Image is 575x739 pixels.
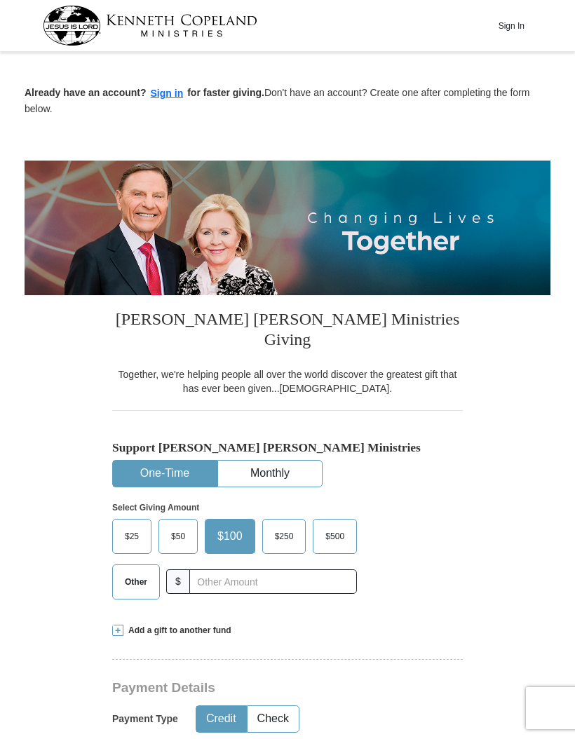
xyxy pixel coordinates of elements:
[112,367,463,395] div: Together, we're helping people all over the world discover the greatest gift that has ever been g...
[112,680,470,696] h3: Payment Details
[490,15,532,36] button: Sign In
[210,526,250,547] span: $100
[164,526,192,547] span: $50
[112,713,178,725] h5: Payment Type
[318,526,351,547] span: $500
[268,526,301,547] span: $250
[123,625,231,637] span: Add a gift to another fund
[166,569,190,594] span: $
[25,87,264,98] strong: Already have an account? for faster giving.
[25,86,550,116] p: Don't have an account? Create one after completing the form below.
[43,6,257,46] img: kcm-header-logo.svg
[112,503,199,513] strong: Select Giving Amount
[113,461,217,487] button: One-Time
[189,569,357,594] input: Other Amount
[112,295,463,367] h3: [PERSON_NAME] [PERSON_NAME] Ministries Giving
[112,440,463,455] h5: Support [PERSON_NAME] [PERSON_NAME] Ministries
[118,526,146,547] span: $25
[218,461,322,487] button: Monthly
[196,706,246,732] button: Credit
[147,86,188,102] button: Sign in
[118,571,154,592] span: Other
[248,706,299,732] button: Check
